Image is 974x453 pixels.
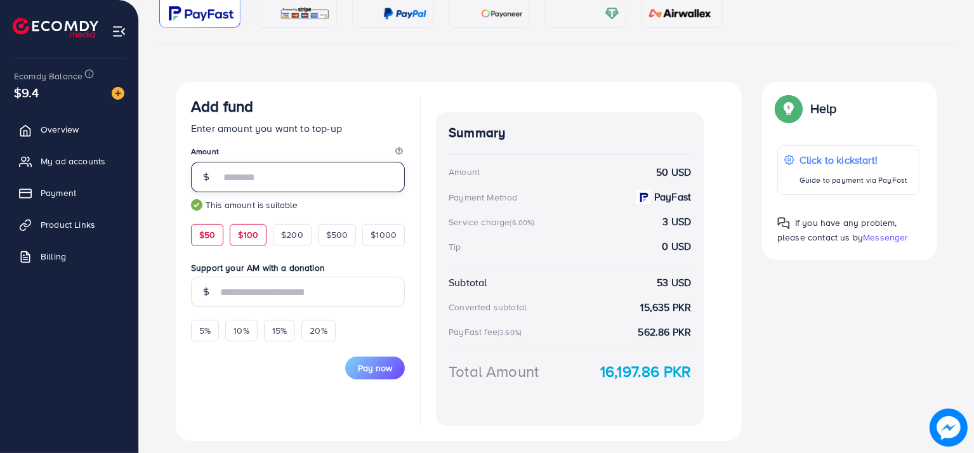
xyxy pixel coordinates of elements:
img: Popup guide [777,217,790,230]
p: Guide to payment via PayFast [800,173,907,188]
img: Popup guide [777,97,800,120]
h4: Summary [449,125,691,141]
small: This amount is suitable [191,199,405,211]
span: $1000 [371,228,397,241]
strong: PayFast [654,190,691,204]
div: PayFast fee [449,325,525,338]
strong: 3 USD [662,214,691,229]
div: Total Amount [449,360,539,383]
img: card [605,6,619,21]
span: $9.4 [14,83,39,102]
span: 15% [272,324,287,337]
div: Tip [449,240,461,253]
img: guide [191,199,202,211]
img: card [169,6,234,21]
span: Ecomdy Balance [14,70,82,82]
span: Payment [41,187,76,199]
img: payment [636,190,650,204]
span: Overview [41,123,79,136]
div: Converted subtotal [449,301,527,313]
strong: 0 USD [662,239,691,254]
img: menu [112,24,126,39]
span: Pay now [358,362,392,374]
a: Payment [10,180,129,206]
span: 10% [234,324,249,337]
p: Help [810,101,837,116]
legend: Amount [191,146,405,162]
span: 20% [310,324,327,337]
img: card [645,6,716,21]
img: card [481,6,523,21]
a: My ad accounts [10,148,129,174]
img: image [112,87,124,100]
a: Product Links [10,212,129,237]
small: (6.00%) [510,218,534,228]
strong: 16,197.86 PKR [600,360,691,383]
div: Payment Method [449,191,517,204]
span: Product Links [41,218,95,231]
strong: 53 USD [657,275,691,290]
span: Messenger [863,231,908,244]
span: $100 [238,228,258,241]
span: My ad accounts [41,155,105,167]
img: card [280,6,330,21]
a: Overview [10,117,129,142]
span: $200 [281,228,303,241]
div: Amount [449,166,480,178]
img: logo [13,18,98,37]
img: image [933,412,964,443]
span: 5% [199,324,211,337]
small: (3.60%) [497,327,522,338]
strong: 15,635 PKR [641,300,692,315]
strong: 562.86 PKR [638,325,692,339]
a: Billing [10,244,129,269]
button: Pay now [345,357,405,379]
span: $500 [326,228,348,241]
img: card [383,6,426,21]
h3: Add fund [191,97,253,115]
span: Billing [41,250,66,263]
label: Support your AM with a donation [191,261,405,274]
strong: 50 USD [656,165,691,180]
div: Subtotal [449,275,487,290]
p: Click to kickstart! [800,152,907,167]
span: $50 [199,228,215,241]
p: Enter amount you want to top-up [191,121,405,136]
span: If you have any problem, please contact us by [777,216,897,244]
div: Service charge [449,216,538,228]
